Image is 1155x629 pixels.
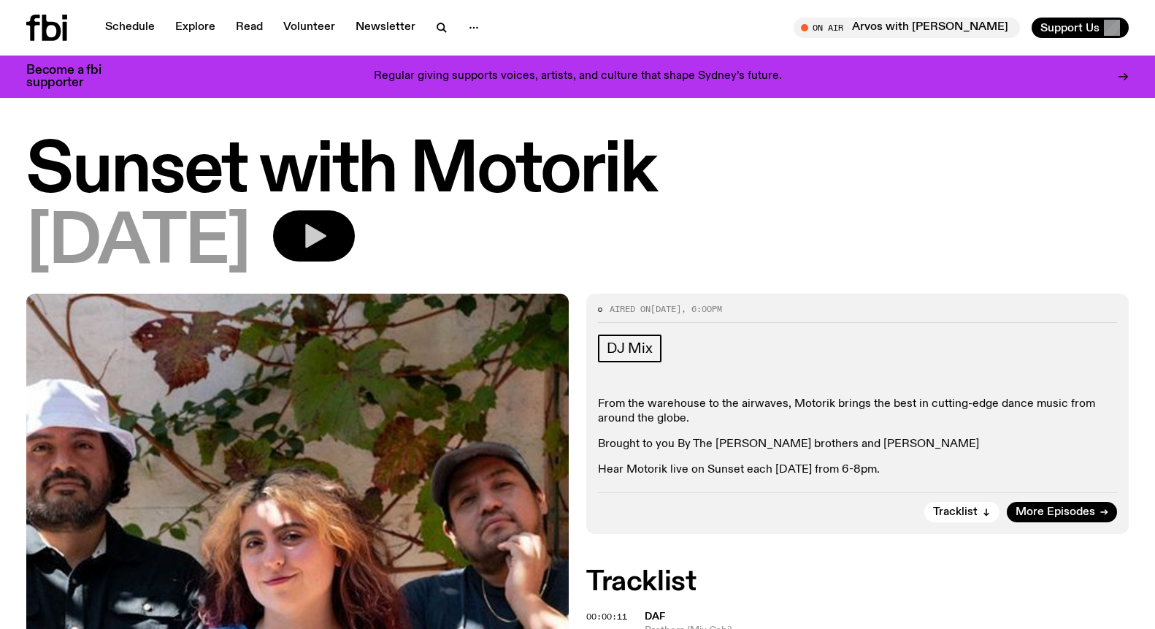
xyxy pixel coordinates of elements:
span: , 6:00pm [681,303,722,315]
button: 00:00:11 [586,613,627,621]
span: DAF [645,611,665,622]
span: Aired on [610,303,651,315]
span: More Episodes [1016,507,1095,518]
span: Tracklist [933,507,978,518]
span: [DATE] [26,210,250,276]
p: From the warehouse to the airwaves, Motorik brings the best in cutting-edge dance music from arou... [598,397,1117,425]
a: Newsletter [347,18,424,38]
p: Regular giving supports voices, artists, and culture that shape Sydney’s future. [374,70,782,83]
button: Tracklist [924,502,999,522]
a: More Episodes [1007,502,1117,522]
a: Volunteer [275,18,344,38]
p: Brought to you By The [PERSON_NAME] brothers and [PERSON_NAME] [598,438,1117,451]
a: Explore [166,18,224,38]
span: [DATE] [651,303,681,315]
h1: Sunset with Motorik [26,139,1129,205]
h3: Become a fbi supporter [26,64,120,89]
span: DJ Mix [607,340,653,357]
span: 00:00:11 [586,611,627,622]
p: Hear Motorik live on Sunset each [DATE] from 6-8pm. [598,463,1117,477]
span: Support Us [1040,21,1100,34]
a: Read [227,18,272,38]
a: Schedule [96,18,164,38]
a: DJ Mix [598,335,661,362]
h2: Tracklist [586,569,1129,595]
button: Support Us [1032,18,1129,38]
button: On AirArvos with [PERSON_NAME] [794,18,1020,38]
